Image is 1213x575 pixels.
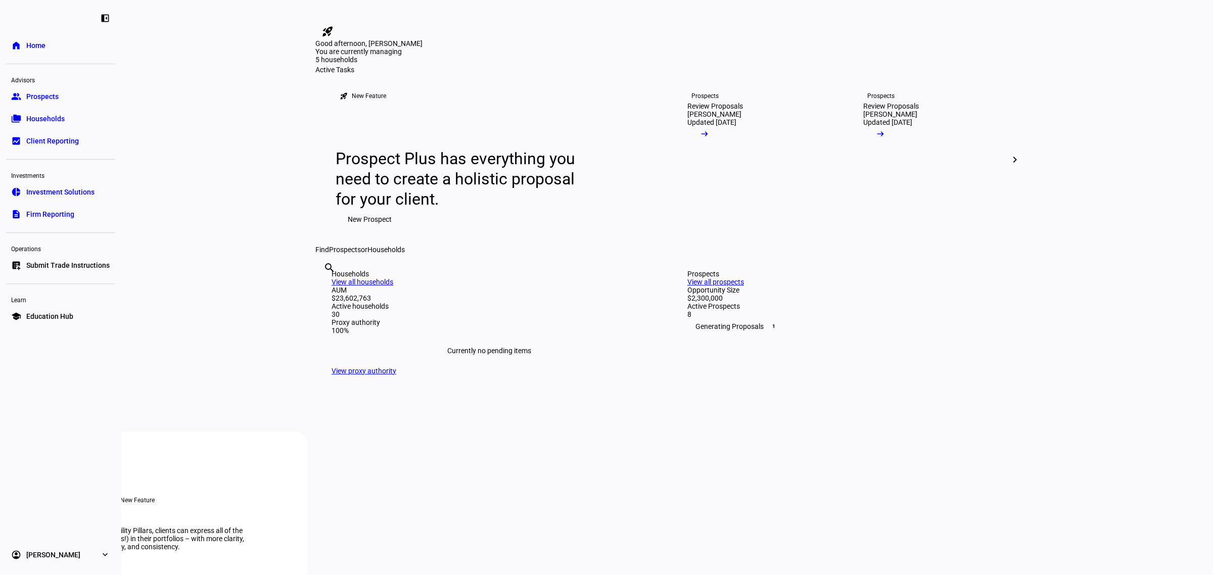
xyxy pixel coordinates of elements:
[26,40,45,51] span: Home
[11,260,21,270] eth-mat-symbol: list_alt_add
[6,131,115,151] a: bid_landscapeClient Reporting
[6,204,115,224] a: descriptionFirm Reporting
[875,129,885,139] mat-icon: arrow_right_alt
[332,318,647,326] div: Proxy authority
[863,110,917,118] div: [PERSON_NAME]
[315,39,1019,47] div: Good afternoon, [PERSON_NAME]
[863,102,919,110] div: Review Proposals
[26,136,79,146] span: Client Reporting
[6,241,115,255] div: Operations
[687,278,744,286] a: View all prospects
[687,302,1003,310] div: Active Prospects
[6,109,115,129] a: folder_copyHouseholds
[687,286,1003,294] div: Opportunity Size
[6,182,115,202] a: pie_chartInvestment Solutions
[687,102,743,110] div: Review Proposals
[863,118,912,126] div: Updated [DATE]
[332,270,647,278] div: Households
[100,13,110,23] eth-mat-symbol: left_panel_close
[687,270,1003,278] div: Prospects
[699,129,710,139] mat-icon: arrow_right_alt
[336,149,585,209] div: Prospect Plus has everything you need to create a holistic proposal for your client.
[6,168,115,182] div: Investments
[11,114,21,124] eth-mat-symbol: folder_copy
[315,47,402,56] span: You are currently managing
[332,302,647,310] div: Active households
[315,66,1019,74] div: Active Tasks
[323,275,325,287] input: Enter name of prospect or household
[687,294,1003,302] div: $2,300,000
[671,74,839,246] a: ProspectsReview Proposals[PERSON_NAME]Updated [DATE]
[770,322,778,330] span: 1
[6,292,115,306] div: Learn
[120,496,155,504] div: New Feature
[332,286,647,294] div: AUM
[26,550,80,560] span: [PERSON_NAME]
[687,310,1003,318] div: 8
[687,110,741,118] div: [PERSON_NAME]
[367,246,405,254] span: Households
[332,310,647,318] div: 30
[11,136,21,146] eth-mat-symbol: bid_landscape
[315,56,416,66] div: 5 households
[340,92,348,100] mat-icon: rocket_launch
[11,209,21,219] eth-mat-symbol: description
[687,318,1003,334] div: Generating Proposals
[332,334,647,367] div: Currently no pending items
[100,550,110,560] eth-mat-symbol: expand_more
[11,40,21,51] eth-mat-symbol: home
[867,92,895,100] div: Prospects
[6,35,115,56] a: homeHome
[315,246,1019,254] div: Find or
[11,187,21,197] eth-mat-symbol: pie_chart
[332,367,396,375] a: View proxy authority
[11,311,21,321] eth-mat-symbol: school
[6,72,115,86] div: Advisors
[26,187,95,197] span: Investment Solutions
[332,326,647,334] div: 100%
[6,86,115,107] a: groupProspects
[321,25,334,37] mat-icon: rocket_launch
[5,526,258,551] div: With Ethic’s refreshed Sustainability Pillars, clients can express all of the same values (and a ...
[847,74,1015,246] a: ProspectsReview Proposals[PERSON_NAME]Updated [DATE]
[26,209,74,219] span: Firm Reporting
[687,118,736,126] div: Updated [DATE]
[323,262,336,274] mat-icon: search
[11,550,21,560] eth-mat-symbol: account_circle
[329,246,361,254] span: Prospects
[332,294,647,302] div: $23,602,763
[11,91,21,102] eth-mat-symbol: group
[352,92,386,100] div: New Feature
[336,209,404,229] button: New Prospect
[26,311,73,321] span: Education Hub
[348,209,392,229] span: New Prospect
[332,278,393,286] a: View all households
[1009,154,1021,166] mat-icon: chevron_right
[26,114,65,124] span: Households
[691,92,719,100] div: Prospects
[26,91,59,102] span: Prospects
[26,260,110,270] span: Submit Trade Instructions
